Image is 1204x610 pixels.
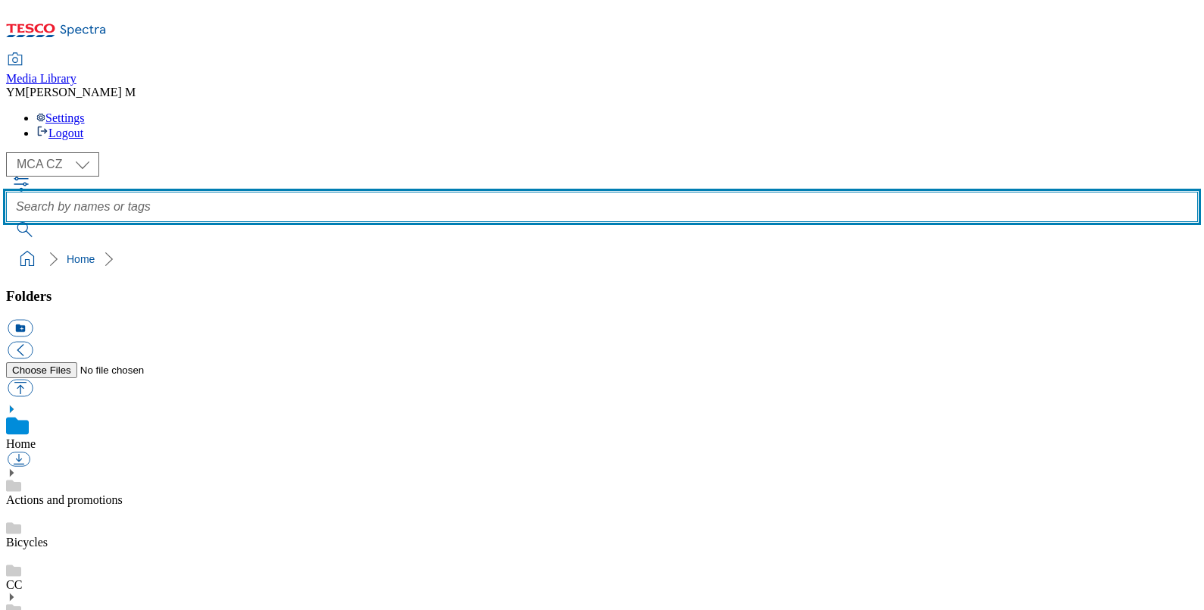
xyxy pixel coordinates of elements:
a: Home [67,253,95,265]
a: home [15,247,39,271]
a: CC [6,578,22,591]
a: Logout [36,127,83,139]
a: Actions and promotions [6,493,123,506]
nav: breadcrumb [6,245,1198,274]
span: YM [6,86,26,99]
a: Settings [36,111,85,124]
a: Media Library [6,54,76,86]
a: Bicycles [6,536,48,549]
h3: Folders [6,288,1198,305]
span: [PERSON_NAME] M [26,86,136,99]
a: Home [6,437,36,450]
span: Media Library [6,72,76,85]
input: Search by names or tags [6,192,1198,222]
